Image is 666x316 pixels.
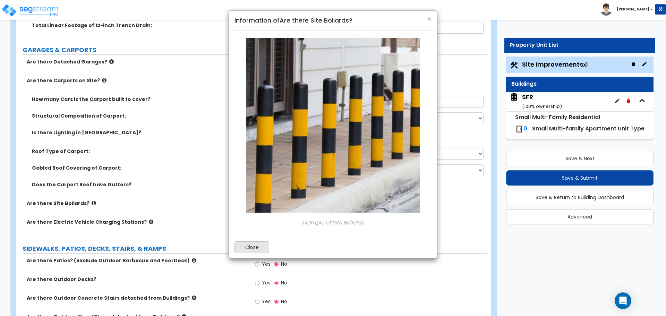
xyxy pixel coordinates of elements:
[234,241,269,253] button: Close
[427,15,432,23] button: Close
[302,219,365,226] i: Example of Site Bollards
[234,16,432,25] h4: Information of Are there Site Bollards?
[615,292,631,309] div: Open Intercom Messenger
[245,36,422,215] img: 14.JPG
[427,14,432,24] span: ×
